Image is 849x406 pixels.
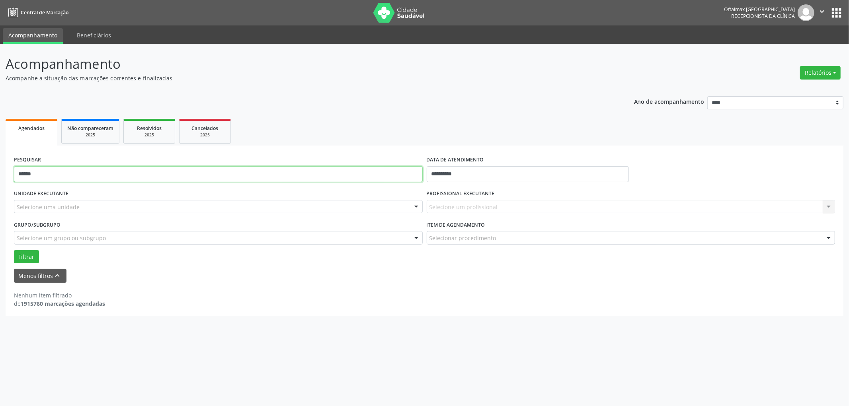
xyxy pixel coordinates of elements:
[137,125,162,132] span: Resolvidos
[731,13,795,19] span: Recepcionista da clínica
[67,125,113,132] span: Não compareceram
[21,300,105,307] strong: 1915760 marcações agendadas
[14,154,41,166] label: PESQUISAR
[53,271,62,280] i: keyboard_arrow_up
[800,66,841,80] button: Relatórios
[185,132,225,138] div: 2025
[71,28,117,42] a: Beneficiários
[429,234,496,242] span: Selecionar procedimento
[18,125,45,132] span: Agendados
[17,234,106,242] span: Selecione um grupo ou subgrupo
[14,269,66,283] button: Menos filtroskeyboard_arrow_up
[14,219,61,231] label: Grupo/Subgrupo
[129,132,169,138] div: 2025
[829,6,843,20] button: apps
[724,6,795,13] div: Oftalmax [GEOGRAPHIC_DATA]
[798,4,814,21] img: img
[14,291,105,299] div: Nenhum item filtrado
[14,188,68,200] label: UNIDADE EXECUTANTE
[818,7,826,16] i: 
[6,74,592,82] p: Acompanhe a situação das marcações correntes e finalizadas
[814,4,829,21] button: 
[427,154,484,166] label: DATA DE ATENDIMENTO
[21,9,68,16] span: Central de Marcação
[6,54,592,74] p: Acompanhamento
[14,250,39,264] button: Filtrar
[17,203,80,211] span: Selecione uma unidade
[192,125,219,132] span: Cancelados
[427,219,485,231] label: Item de agendamento
[6,6,68,19] a: Central de Marcação
[67,132,113,138] div: 2025
[14,299,105,308] div: de
[634,96,705,106] p: Ano de acompanhamento
[3,28,63,44] a: Acompanhamento
[427,188,495,200] label: PROFISSIONAL EXECUTANTE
